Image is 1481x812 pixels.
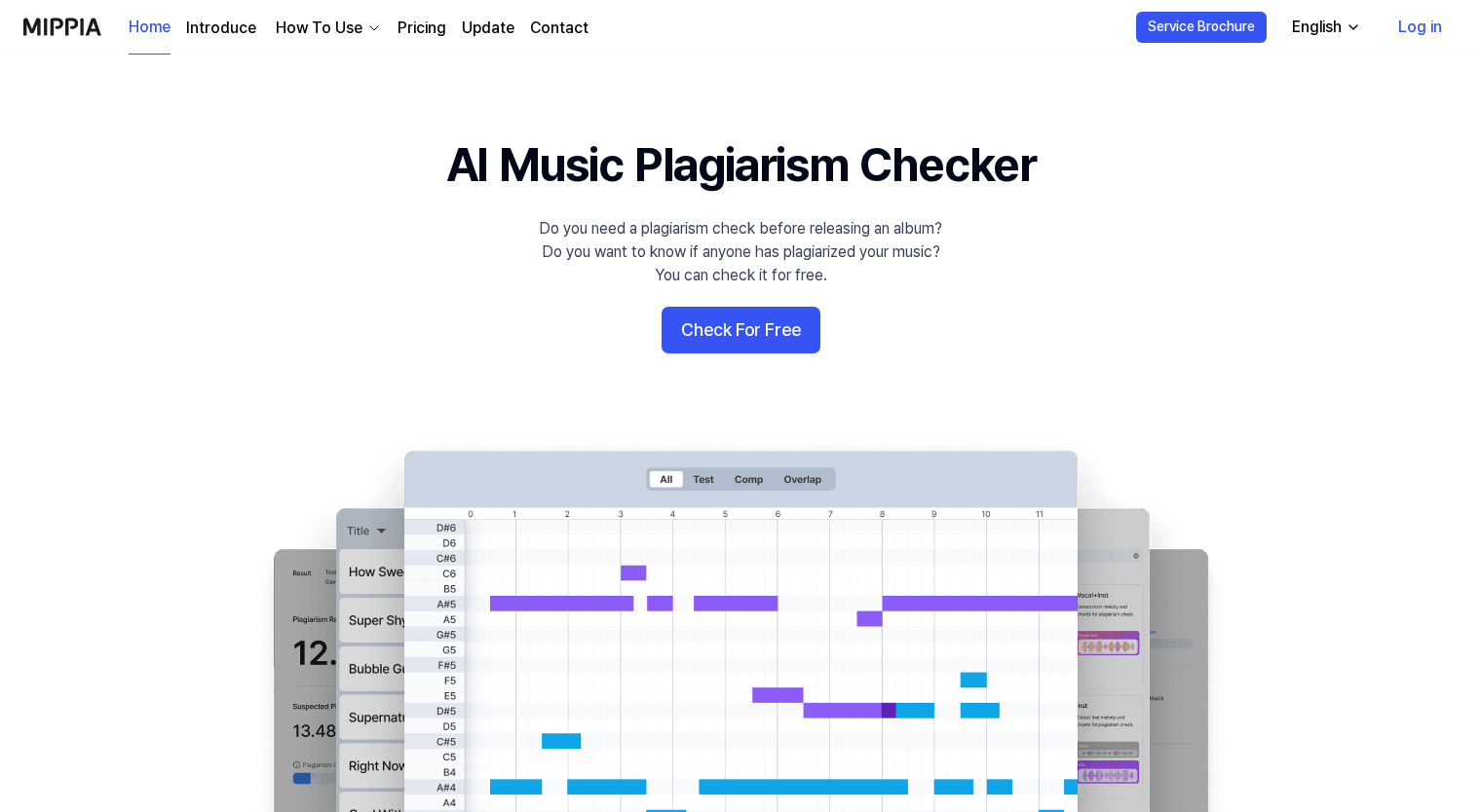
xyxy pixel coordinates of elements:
a: Update [462,17,514,40]
div: English [1288,16,1346,39]
button: Service Brochure [1136,12,1267,43]
button: Check For Free [662,307,820,353]
div: How To Use [272,17,366,40]
a: Introduce [186,17,256,40]
button: How To Use [272,17,382,40]
div: Do you need a plagiarism check before releasing an album? Do you want to know if anyone has plagi... [539,217,942,287]
a: Home [129,1,171,55]
a: Contact [530,17,589,40]
h1: AI Music Plagiarism Checker [446,132,1036,198]
button: English [1276,8,1373,47]
a: Pricing [398,17,446,40]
